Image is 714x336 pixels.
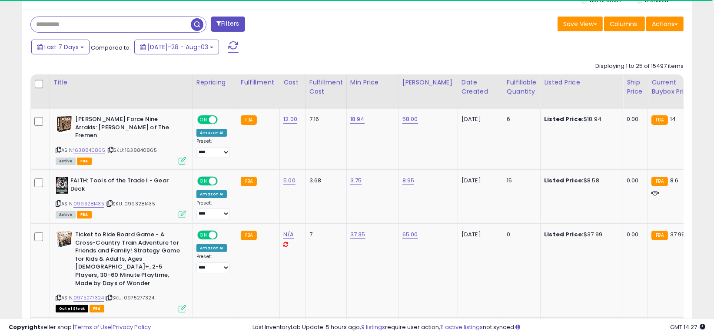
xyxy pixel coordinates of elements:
[196,129,227,137] div: Amazon AI
[70,177,176,195] b: FAITH: Tools of the Trade I - Gear Deck
[350,115,365,124] a: 18.94
[9,323,40,331] strong: Copyright
[196,138,230,158] div: Preset:
[651,177,668,186] small: FBA
[198,178,209,185] span: ON
[507,78,537,96] div: Fulfillable Quantity
[595,62,684,71] div: Displaying 1 to 25 of 15497 items
[196,190,227,198] div: Amazon AI
[544,231,616,239] div: $37.99
[196,78,233,87] div: Repricing
[462,78,499,96] div: Date Created
[646,17,684,31] button: Actions
[350,78,395,87] div: Min Price
[90,305,104,312] span: FBA
[73,200,104,208] a: 0993281435
[544,78,619,87] div: Listed Price
[106,147,157,154] span: | SKU: 1638840865
[558,17,603,31] button: Save View
[651,115,668,125] small: FBA
[106,200,155,207] span: | SKU: 0993281435
[544,115,616,123] div: $18.94
[241,231,257,240] small: FBA
[56,177,186,217] div: ASIN:
[134,40,219,54] button: [DATE]-28 - Aug-03
[283,78,302,87] div: Cost
[283,176,296,185] a: 5.00
[9,323,151,332] div: seller snap | |
[241,115,257,125] small: FBA
[670,323,705,331] span: 2025-08-11 14:27 GMT
[402,230,418,239] a: 65.00
[309,115,340,123] div: 7.16
[56,115,186,164] div: ASIN:
[216,232,230,239] span: OFF
[252,323,705,332] div: Last InventoryLab Update: 5 hours ago, require user action, not synced.
[196,244,227,252] div: Amazon AI
[507,177,534,185] div: 15
[544,176,584,185] b: Listed Price:
[544,177,616,185] div: $8.58
[73,294,104,302] a: 0975277324
[544,230,584,239] b: Listed Price:
[56,231,73,248] img: 51uhGrOQpXL._SL40_.jpg
[610,20,637,28] span: Columns
[283,230,294,239] a: N/A
[56,177,68,194] img: 51h-uPGpRqL._SL40_.jpg
[74,323,111,331] a: Terms of Use
[198,116,209,124] span: ON
[211,17,245,32] button: Filters
[216,178,230,185] span: OFF
[507,231,534,239] div: 0
[309,177,340,185] div: 3.68
[350,176,362,185] a: 3.75
[462,115,496,123] div: [DATE]
[462,231,496,239] div: [DATE]
[402,78,454,87] div: [PERSON_NAME]
[651,78,696,96] div: Current Buybox Price
[56,211,76,218] span: All listings currently available for purchase on Amazon
[604,17,645,31] button: Columns
[56,158,76,165] span: All listings currently available for purchase on Amazon
[75,231,181,289] b: Ticket to Ride Board Game - A Cross-Country Train Adventure for Friends and Family! Strategy Game...
[77,158,92,165] span: FBA
[350,230,365,239] a: 37.35
[670,176,678,185] span: 8.6
[440,323,483,331] a: 11 active listings
[105,294,154,301] span: | SKU: 0975277324
[402,115,418,124] a: 58.00
[507,115,534,123] div: 6
[627,231,641,239] div: 0.00
[31,40,90,54] button: Last 7 Days
[113,323,151,331] a: Privacy Policy
[44,43,79,51] span: Last 7 Days
[91,44,131,52] span: Compared to:
[309,231,340,239] div: 7
[651,231,668,240] small: FBA
[198,232,209,239] span: ON
[627,177,641,185] div: 0.00
[462,177,496,185] div: [DATE]
[241,177,257,186] small: FBA
[147,43,208,51] span: [DATE]-28 - Aug-03
[196,200,230,220] div: Preset:
[53,78,189,87] div: Title
[670,115,676,123] span: 14
[283,115,297,124] a: 12.00
[361,323,385,331] a: 9 listings
[241,78,276,87] div: Fulfillment
[56,305,88,312] span: All listings that are currently out of stock and unavailable for purchase on Amazon
[544,115,584,123] b: Listed Price:
[56,115,73,133] img: 51VQEnR8XeL._SL40_.jpg
[402,176,415,185] a: 8.95
[77,211,92,218] span: FBA
[627,115,641,123] div: 0.00
[73,147,105,154] a: 1638840865
[75,115,181,142] b: [PERSON_NAME] Force Nine Arrakis: [PERSON_NAME] of The Fremen
[670,230,685,239] span: 37.99
[309,78,343,96] div: Fulfillment Cost
[216,116,230,124] span: OFF
[196,254,230,273] div: Preset:
[627,78,644,96] div: Ship Price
